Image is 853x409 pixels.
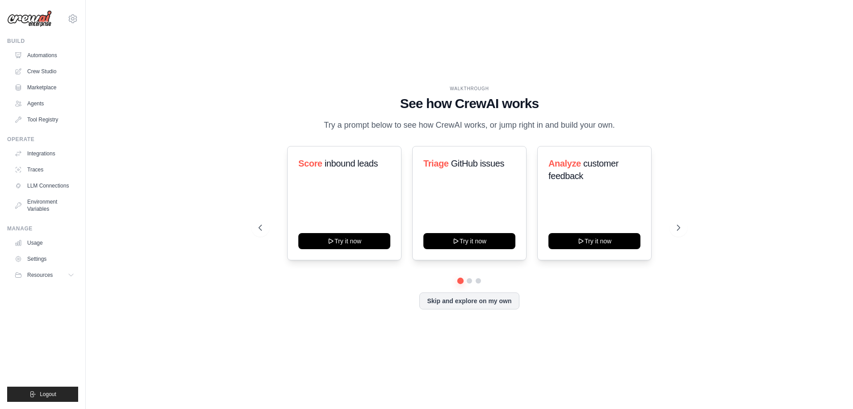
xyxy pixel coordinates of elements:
img: Logo [7,10,52,27]
span: customer feedback [548,159,619,181]
div: WALKTHROUGH [259,85,680,92]
a: Automations [11,48,78,63]
button: Try it now [298,233,390,249]
span: Analyze [548,159,581,168]
h1: See how CrewAI works [259,96,680,112]
span: Score [298,159,322,168]
span: GitHub issues [451,159,504,168]
button: Resources [11,268,78,282]
a: Marketplace [11,80,78,95]
a: Usage [11,236,78,250]
span: inbound leads [325,159,378,168]
span: Triage [423,159,449,168]
a: Traces [11,163,78,177]
a: Agents [11,96,78,111]
button: Try it now [548,233,640,249]
a: Crew Studio [11,64,78,79]
span: Logout [40,391,56,398]
a: LLM Connections [11,179,78,193]
p: Try a prompt below to see how CrewAI works, or jump right in and build your own. [319,119,619,132]
div: Manage [7,225,78,232]
button: Try it now [423,233,515,249]
div: Operate [7,136,78,143]
div: Build [7,38,78,45]
button: Logout [7,387,78,402]
a: Tool Registry [11,113,78,127]
button: Skip and explore on my own [419,292,519,309]
a: Environment Variables [11,195,78,216]
span: Resources [27,271,53,279]
a: Integrations [11,146,78,161]
a: Settings [11,252,78,266]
